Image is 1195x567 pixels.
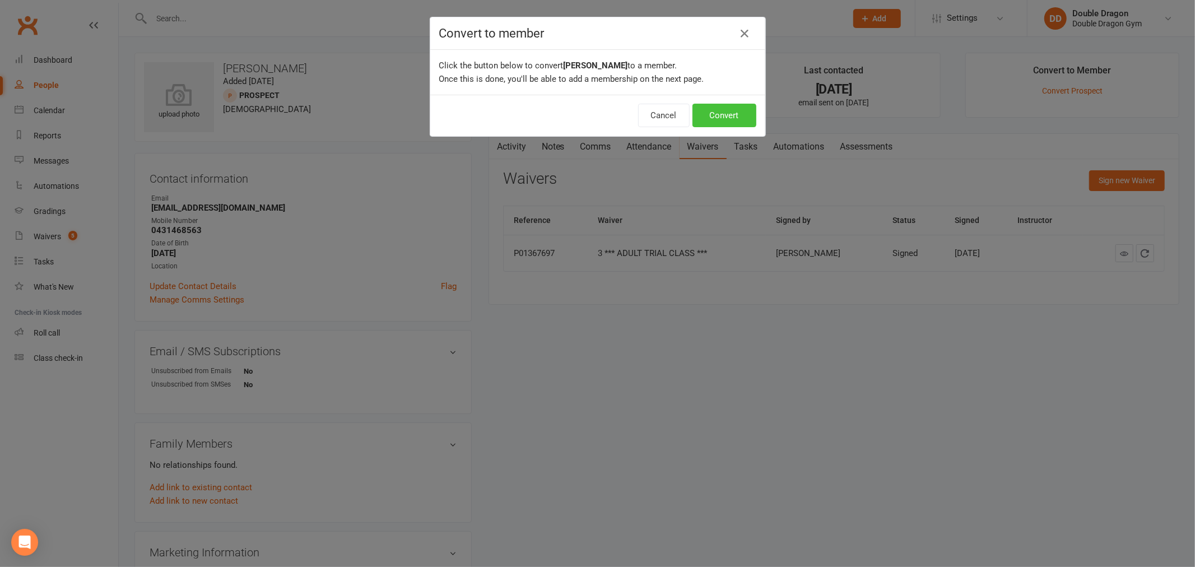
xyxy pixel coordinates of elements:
button: Cancel [638,104,690,127]
div: Open Intercom Messenger [11,529,38,556]
button: Convert [692,104,756,127]
b: [PERSON_NAME] [564,61,628,71]
button: Close [736,25,754,43]
div: Click the button below to convert to a member. Once this is done, you'll be able to add a members... [430,50,765,95]
h4: Convert to member [439,26,756,40]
